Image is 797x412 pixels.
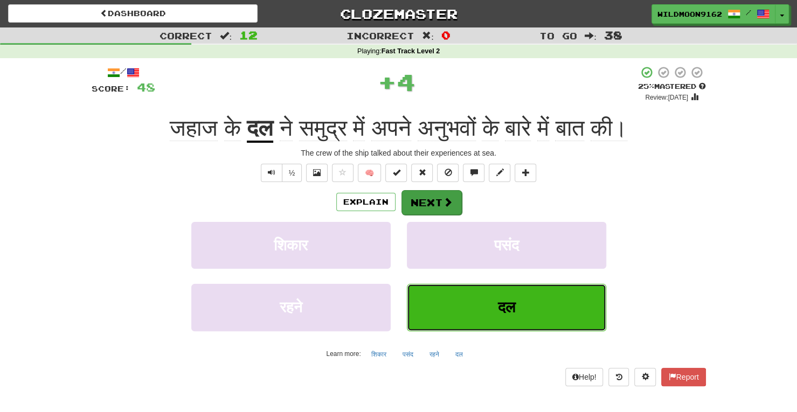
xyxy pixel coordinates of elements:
span: 0 [441,29,451,41]
small: Review: [DATE] [645,94,688,101]
a: Clozemaster [274,4,523,23]
button: दल [407,284,606,331]
button: रहने [191,284,391,331]
button: Discuss sentence (alt+u) [463,164,484,182]
button: Next [401,190,462,215]
button: Reset to 0% Mastered (alt+r) [411,164,433,182]
div: Text-to-speech controls [259,164,302,182]
a: Dashboard [8,4,258,23]
span: पसंद [494,237,519,254]
button: रहने [424,346,445,362]
span: 4 [397,68,415,95]
span: दल [498,299,515,316]
span: To go [539,30,577,41]
u: दल [247,115,273,143]
span: समुद्र [299,115,347,141]
span: के [224,115,241,141]
button: Report [661,368,705,386]
button: Play sentence audio (ctl+space) [261,164,282,182]
button: पसंद [407,222,606,269]
span: : [422,31,434,40]
button: Show image (alt+x) [306,164,328,182]
button: 🧠 [358,164,381,182]
span: WildMoon9162 [657,9,722,19]
button: Round history (alt+y) [608,368,629,386]
span: 12 [239,29,258,41]
button: शिकार [365,346,392,362]
button: Explain [336,193,396,211]
span: Incorrect [346,30,414,41]
button: पसंद [397,346,419,362]
button: Edit sentence (alt+d) [489,164,510,182]
span: Correct [160,30,212,41]
span: + [378,66,397,98]
small: Learn more: [326,350,361,358]
span: रहने [280,299,302,316]
span: : [220,31,232,40]
button: Set this sentence to 100% Mastered (alt+m) [385,164,407,182]
span: ने [280,115,293,141]
span: के [482,115,498,141]
button: Add to collection (alt+a) [515,164,536,182]
span: अपने [371,115,411,141]
strong: Fast Track Level 2 [382,47,440,55]
span: की। [591,115,627,141]
span: शिकार [274,237,308,254]
button: ½ [282,164,302,182]
a: WildMoon9162 / [652,4,775,24]
span: Score: [92,84,130,93]
span: 25 % [638,82,654,90]
span: अनुभवों [418,115,476,141]
span: में [537,115,549,141]
button: Favorite sentence (alt+f) [332,164,354,182]
span: में [353,115,365,141]
div: Mastered [638,82,706,92]
span: 48 [137,80,155,94]
span: जहाज [170,115,218,141]
span: 38 [604,29,622,41]
button: Help! [565,368,604,386]
span: / [746,9,751,16]
span: बारे [505,115,531,141]
span: बात [555,115,584,141]
span: : [585,31,597,40]
button: Ignore sentence (alt+i) [437,164,459,182]
div: The crew of the ship talked about their experiences at sea. [92,148,706,158]
div: / [92,66,155,79]
button: शिकार [191,222,391,269]
button: दल [449,346,469,362]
